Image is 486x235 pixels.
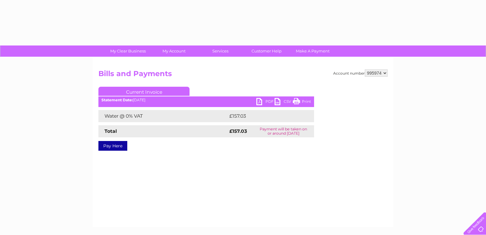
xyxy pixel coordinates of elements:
strong: Total [104,128,117,134]
h2: Bills and Payments [98,69,388,81]
strong: £157.03 [229,128,247,134]
td: £157.03 [228,110,303,122]
div: [DATE] [98,98,314,102]
a: My Account [149,45,199,57]
a: PDF [256,98,275,107]
a: Services [195,45,245,57]
a: Customer Help [241,45,292,57]
a: My Clear Business [103,45,153,57]
a: Print [293,98,311,107]
a: Current Invoice [98,87,190,96]
a: CSV [275,98,293,107]
b: Statement Date: [101,98,133,102]
a: Make A Payment [288,45,338,57]
a: Pay Here [98,141,127,151]
div: Account number [333,69,388,77]
td: Water @ 0% VAT [98,110,228,122]
td: Payment will be taken on or around [DATE] [253,125,314,137]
